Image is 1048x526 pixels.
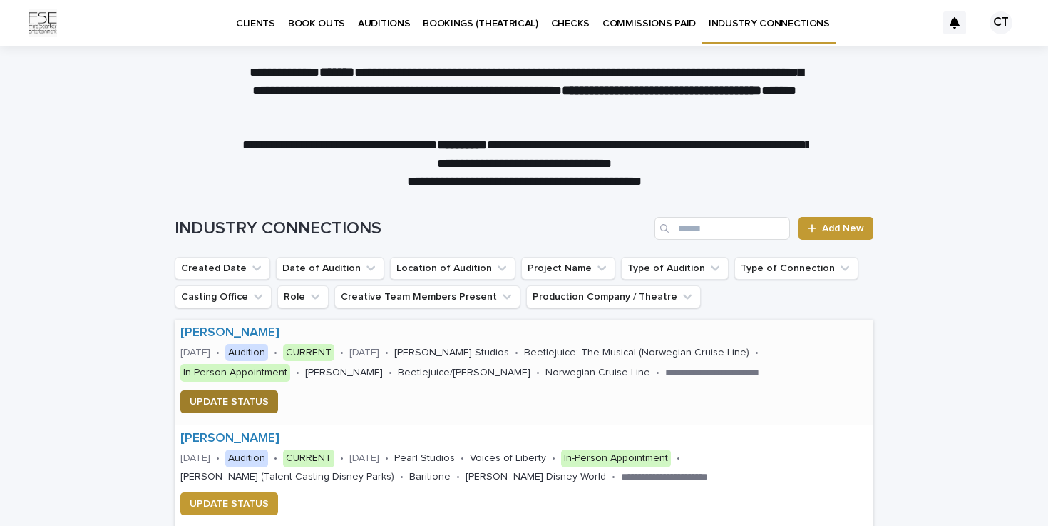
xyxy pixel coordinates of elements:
[274,452,277,465] p: •
[175,257,270,280] button: Created Date
[798,217,873,240] a: Add New
[283,450,334,467] div: CURRENT
[524,347,749,359] p: Beetlejuice: The Musical (Norwegian Cruise Line)
[180,471,394,483] p: [PERSON_NAME] (Talent Casting Disney Parks)
[552,452,555,465] p: •
[621,257,729,280] button: Type of Audition
[677,452,680,465] p: •
[225,450,268,467] div: Audition
[521,257,615,280] button: Project Name
[526,285,701,308] button: Production Company / Theatre
[340,347,344,359] p: •
[385,347,389,359] p: •
[340,452,344,465] p: •
[175,285,272,308] button: Casting Office
[334,285,520,308] button: Creative Team Members Present
[561,450,671,467] div: In-Person Appointment
[349,452,379,465] p: [DATE]
[283,344,334,362] div: CURRENT
[180,325,279,341] a: [PERSON_NAME]
[190,497,269,511] span: UPDATE STATUS
[274,347,277,359] p: •
[349,347,379,359] p: [DATE]
[180,390,278,413] button: UPDATE STATUS
[394,452,455,465] p: Pearl Studios
[175,218,649,239] h1: INDUSTRY CONNECTIONS
[276,257,384,280] button: Date of Audition
[470,452,546,465] p: Voices of Liberty
[180,364,290,382] div: In-Person Appointment
[305,367,383,379] p: [PERSON_NAME]
[990,11,1012,34] div: CT
[612,471,615,483] p: •
[216,347,220,359] p: •
[225,344,268,362] div: Audition
[180,347,210,359] p: [DATE]
[390,257,515,280] button: Location of Audition
[175,320,873,425] a: [PERSON_NAME] [DATE]•Audition•CURRENT•[DATE]•[PERSON_NAME] Studios•Beetlejuice: The Musical (Norw...
[398,367,530,379] p: Beetlejuice/[PERSON_NAME]
[654,217,790,240] input: Search
[277,285,329,308] button: Role
[409,471,451,483] p: Baritione
[545,367,650,379] p: Norwegian Cruise Line
[29,9,57,37] img: Km9EesSdRbS9ajqhBzyo
[734,257,858,280] button: Type of Connection
[466,471,606,483] p: [PERSON_NAME] Disney World
[385,452,389,465] p: •
[180,452,210,465] p: [DATE]
[394,347,509,359] p: [PERSON_NAME] Studios
[536,367,540,379] p: •
[822,223,864,233] span: Add New
[389,367,392,379] p: •
[755,347,759,359] p: •
[216,452,220,465] p: •
[515,347,518,359] p: •
[296,367,299,379] p: •
[180,431,279,447] a: [PERSON_NAME]
[190,395,269,409] span: UPDATE STATUS
[456,471,460,483] p: •
[180,492,278,515] button: UPDATE STATUS
[656,367,659,379] p: •
[461,452,464,465] p: •
[400,471,404,483] p: •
